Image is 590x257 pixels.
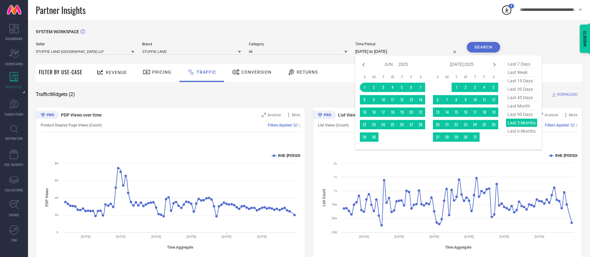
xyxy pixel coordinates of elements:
text: 75K [332,203,337,206]
th: Sunday [433,75,442,80]
td: Sun Jun 29 2025 [360,132,369,142]
td: Sun Jun 22 2025 [360,120,369,129]
td: Fri Jun 27 2025 [406,120,416,129]
td: Mon Jun 09 2025 [369,95,379,104]
td: Thu Jul 17 2025 [470,108,480,117]
td: Wed Jun 11 2025 [388,95,397,104]
text: [DATE] [257,235,267,238]
tspan: List Count [322,189,326,206]
td: Tue Jun 03 2025 [379,83,388,92]
th: Thursday [397,75,406,80]
div: Premium [36,111,59,120]
td: Mon Jun 02 2025 [369,83,379,92]
input: Select time period [355,48,459,55]
span: last 7 days [506,60,537,68]
span: CDC INSIGHTS [4,162,24,167]
span: last 15 days [506,77,537,85]
th: Monday [442,75,452,80]
span: More [569,113,577,117]
th: Thursday [470,75,480,80]
text: [DATE] [394,235,404,238]
th: Friday [406,75,416,80]
span: Revenue [106,70,127,75]
td: Sat Jul 26 2025 [489,120,498,129]
svg: Zoom [262,113,266,117]
span: Time Period [355,42,459,46]
td: Wed Jul 02 2025 [461,83,470,92]
td: Tue Jun 17 2025 [379,108,388,117]
td: Sat Jul 19 2025 [489,108,498,117]
span: Partner Insights [36,4,86,16]
span: last 90 days [506,110,537,119]
span: More [292,113,300,117]
td: Sat Jul 12 2025 [489,95,498,104]
td: Thu Jul 24 2025 [470,120,480,129]
div: Open download list [501,4,512,16]
td: Tue Jun 24 2025 [379,120,388,129]
th: Saturday [489,75,498,80]
td: Sun Jun 01 2025 [360,83,369,92]
text: [DATE] [187,235,196,238]
span: DASHBOARD [6,36,22,41]
td: Fri Jul 25 2025 [480,120,489,129]
td: Mon Jun 30 2025 [369,132,379,142]
td: Thu Jun 26 2025 [397,120,406,129]
span: last 6 months [506,127,537,135]
span: INSPIRATION [5,136,23,141]
th: Sunday [360,75,369,80]
span: 1 [510,4,512,8]
span: last 45 days [506,94,537,102]
td: Sun Jul 20 2025 [433,120,442,129]
td: Fri Jun 20 2025 [406,108,416,117]
td: Tue Jul 29 2025 [452,132,461,142]
span: Pricing [152,70,171,75]
th: Monday [369,75,379,80]
span: WORKSPACE [6,85,23,89]
text: [DATE] [116,235,126,238]
span: FWD [11,238,17,242]
td: Thu Jul 31 2025 [470,132,480,142]
span: Filters Applied [545,123,569,127]
td: Mon Jun 23 2025 [369,120,379,129]
td: Mon Jul 28 2025 [442,132,452,142]
td: Wed Jul 09 2025 [461,95,470,104]
span: Analyse [267,113,281,117]
td: Sat Jun 28 2025 [416,120,425,129]
span: Product Display Page Views (Count) [41,123,102,127]
td: Mon Jul 21 2025 [442,120,452,129]
td: Sun Jul 06 2025 [433,95,442,104]
th: Tuesday [379,75,388,80]
tspan: Time Aggregate [445,245,472,250]
span: PDP Views over time [61,112,102,117]
td: Fri Jun 06 2025 [406,83,416,92]
td: Fri Jun 13 2025 [406,95,416,104]
span: Traffic Widgets ( 2 ) [36,91,75,98]
text: 6K [55,179,59,182]
td: Thu Jun 12 2025 [397,95,406,104]
td: Sat Jun 21 2025 [416,108,425,117]
td: Sat Jun 14 2025 [416,95,425,104]
span: Traffic [197,70,216,75]
span: | [299,123,300,127]
td: Sat Jun 07 2025 [416,83,425,92]
span: SYSTEM WORKSPACE [36,29,79,34]
th: Saturday [416,75,425,80]
th: Wednesday [461,75,470,80]
td: Sun Jul 13 2025 [433,108,442,117]
span: SCORECARDS [5,62,23,66]
td: Mon Jun 16 2025 [369,108,379,117]
text: [DATE] [430,235,439,238]
td: Tue Jul 08 2025 [452,95,461,104]
span: Conversion [241,70,272,75]
text: 25K [332,231,337,234]
span: Filter By Use-Case [39,68,82,76]
td: Tue Jul 01 2025 [452,83,461,92]
span: last week [506,68,537,77]
td: Mon Jul 07 2025 [442,95,452,104]
td: Sat Jul 05 2025 [489,83,498,92]
span: Category [249,42,347,46]
tspan: PDP Views [45,188,49,207]
span: Analyse [545,113,558,117]
td: Wed Jun 04 2025 [388,83,397,92]
span: Brand [142,42,241,46]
